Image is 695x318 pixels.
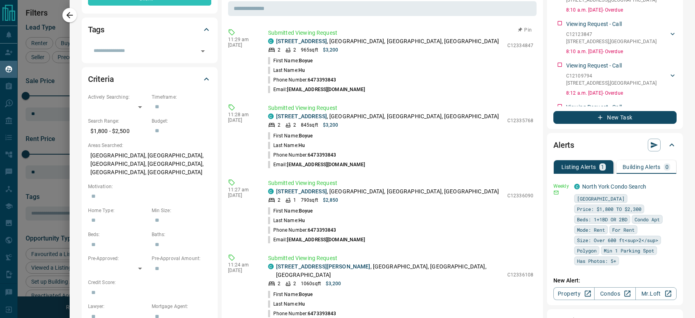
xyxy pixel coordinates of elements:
span: 6473393843 [308,311,336,316]
p: 11:24 am [228,262,256,268]
p: Viewing Request - Call [566,103,622,111]
a: Mr.Loft [635,287,677,300]
p: Phone Number: [268,310,336,317]
a: [STREET_ADDRESS][PERSON_NAME] [276,263,371,270]
span: Hu [298,218,305,223]
p: C12335768 [507,117,533,124]
h2: Alerts [553,139,574,151]
span: Boyue [299,58,313,64]
p: 1 [293,197,296,204]
p: 965 sqft [301,46,318,54]
p: $3,200 [326,280,341,287]
div: condos.ca [268,264,274,269]
span: For Rent [612,226,635,234]
span: Boyue [299,208,313,214]
p: Submitted Viewing Request [268,179,533,187]
p: C12336090 [507,192,533,199]
p: Building Alerts [623,164,661,170]
p: [DATE] [228,268,256,273]
div: Criteria [88,70,211,89]
div: condos.ca [268,189,274,194]
p: Phone Number: [268,227,336,234]
span: Beds: 1+1BD OR 2BD [577,215,627,223]
p: Viewing Request - Call [566,62,622,70]
span: Mode: Rent [577,226,605,234]
button: Open [197,46,208,57]
p: 2 [293,280,296,287]
a: Condos [594,287,635,300]
p: Timeframe: [152,93,211,101]
p: 8:10 a.m. [DATE] - Overdue [566,6,677,14]
a: Property [553,287,595,300]
p: $3,200 [323,46,338,54]
div: condos.ca [268,38,274,44]
p: Min Size: [152,207,211,214]
p: Areas Searched: [88,142,211,149]
p: [DATE] [228,42,256,48]
p: , [GEOGRAPHIC_DATA], [GEOGRAPHIC_DATA], [GEOGRAPHIC_DATA] [276,187,499,196]
p: C12336108 [507,271,533,278]
p: Actively Searching: [88,93,148,101]
p: Submitted Viewing Request [268,104,533,112]
p: First Name: [268,132,313,139]
h2: Criteria [88,73,114,85]
p: 2 [293,121,296,129]
p: 8:12 a.m. [DATE] - Overdue [566,89,677,97]
p: Weekly [553,183,569,190]
span: [EMAIL_ADDRESS][DOMAIN_NAME] [287,162,365,167]
p: 2 [293,46,296,54]
div: C12109794[STREET_ADDRESS],[GEOGRAPHIC_DATA] [566,71,677,88]
a: [STREET_ADDRESS] [276,38,327,44]
span: Boyue [299,292,313,297]
a: [STREET_ADDRESS] [276,113,327,119]
span: Condo Apt [635,215,660,223]
span: Price: $1,800 TO $2,300 [577,205,641,213]
p: , [GEOGRAPHIC_DATA], [GEOGRAPHIC_DATA], [GEOGRAPHIC_DATA] [276,112,499,121]
a: [STREET_ADDRESS] [276,188,327,195]
span: [EMAIL_ADDRESS][DOMAIN_NAME] [287,237,365,242]
span: Size: Over 600 ft<sup>2</sup> [577,236,658,244]
span: Polygon [577,246,597,254]
span: Min 1 Parking Spot [604,246,654,254]
p: 1060 sqft [301,280,321,287]
p: , [GEOGRAPHIC_DATA], [GEOGRAPHIC_DATA], [GEOGRAPHIC_DATA] [276,37,499,46]
div: condos.ca [268,113,274,119]
p: Email: [268,161,365,168]
svg: Email [553,190,559,195]
p: Last Name: [268,217,305,224]
p: [DATE] [228,117,256,123]
span: Hu [298,301,305,307]
p: New Alert: [553,276,677,285]
p: 1 [601,164,604,170]
p: Submitted Viewing Request [268,29,533,37]
p: Last Name: [268,67,305,74]
p: [STREET_ADDRESS] , [GEOGRAPHIC_DATA] [566,38,657,45]
p: $2,850 [323,197,338,204]
p: Baths: [152,231,211,238]
span: Hu [298,143,305,148]
p: 790 sqft [301,197,318,204]
p: Listing Alerts [561,164,596,170]
div: Alerts [553,135,677,155]
p: Lawyer: [88,303,148,310]
p: Phone Number: [268,151,336,159]
span: [GEOGRAPHIC_DATA] [577,195,625,203]
p: First Name: [268,57,313,64]
span: 6473393843 [308,152,336,158]
p: C12334847 [507,42,533,49]
span: 6473393843 [308,227,336,233]
button: Pin [513,26,537,34]
p: C12123847 [566,31,657,38]
p: Beds: [88,231,148,238]
p: 2 [278,197,280,204]
p: Motivation: [88,183,211,190]
a: North York Condo Search [582,183,646,190]
p: [GEOGRAPHIC_DATA], [GEOGRAPHIC_DATA], [GEOGRAPHIC_DATA], [GEOGRAPHIC_DATA], [GEOGRAPHIC_DATA], [G... [88,149,211,179]
p: 2 [278,280,280,287]
span: [EMAIL_ADDRESS][DOMAIN_NAME] [287,87,365,92]
span: Boyue [299,133,313,139]
p: First Name: [268,207,313,215]
div: Tags [88,20,211,39]
div: C12123847[STREET_ADDRESS],[GEOGRAPHIC_DATA] [566,29,677,47]
p: Mortgage Agent: [152,303,211,310]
